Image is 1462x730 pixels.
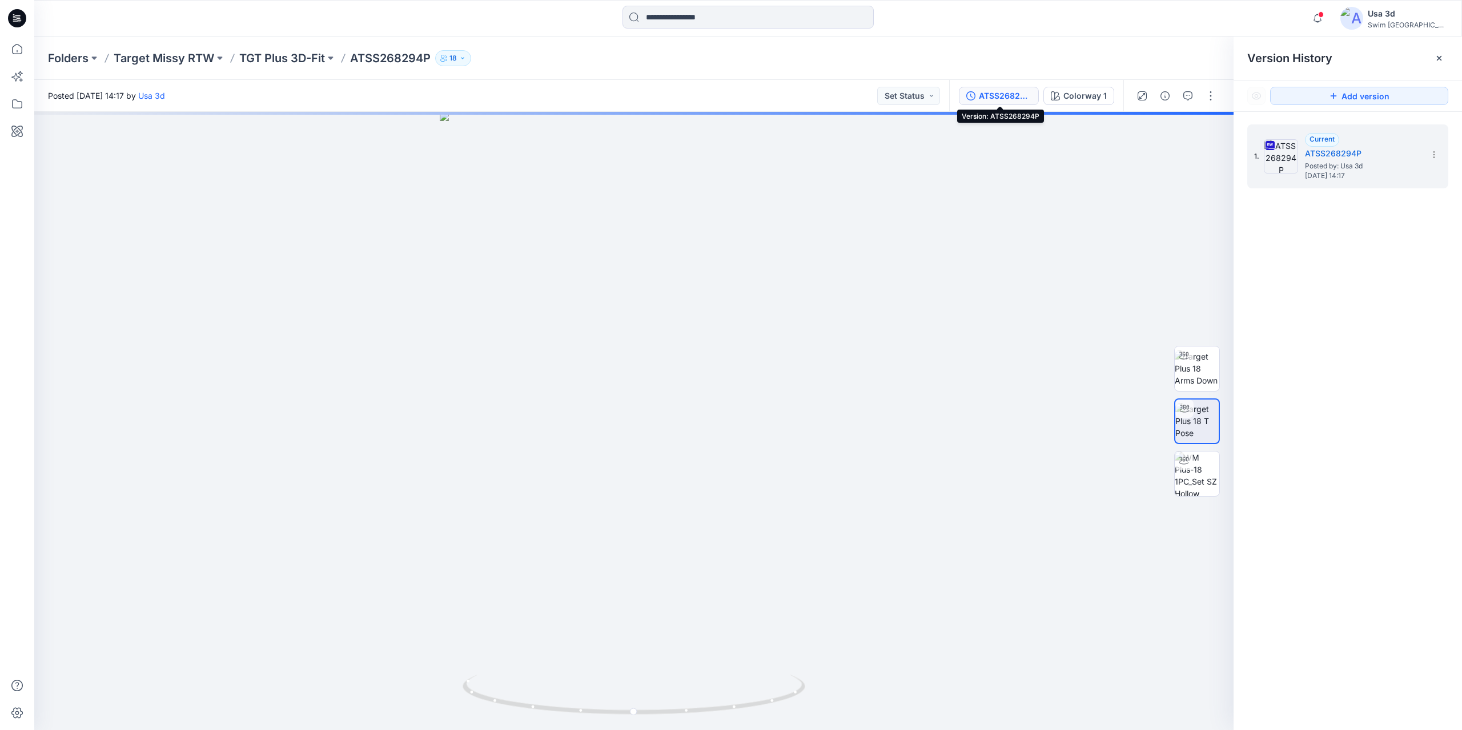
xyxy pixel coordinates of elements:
img: Target Plus 18 Arms Down [1175,350,1219,386]
div: Usa 3d [1368,7,1448,21]
img: Target Plus 18 T Pose [1175,403,1219,439]
p: 18 [449,52,457,64]
button: ATSS268294P [959,87,1039,105]
div: Colorway 1 [1063,90,1107,102]
span: Current [1310,135,1335,143]
p: ATSS268294P [350,50,431,66]
button: Details [1156,87,1174,105]
a: TGT Plus 3D-Fit [239,50,325,66]
div: Swim [GEOGRAPHIC_DATA] [1368,21,1448,29]
a: Usa 3d [138,91,165,100]
h5: ATSS268294P [1305,147,1419,160]
span: Version History [1247,51,1332,65]
img: avatar [1340,7,1363,30]
button: Close [1435,54,1444,63]
img: WM Plus-18 1PC_Set SZ Hollow [1175,451,1219,496]
img: ATSS268294P [1264,139,1298,174]
button: 18 [435,50,471,66]
button: Add version [1270,87,1448,105]
span: [DATE] 14:17 [1305,172,1419,180]
button: Show Hidden Versions [1247,87,1266,105]
span: Posted [DATE] 14:17 by [48,90,165,102]
button: Colorway 1 [1043,87,1114,105]
span: Posted by: Usa 3d [1305,160,1419,172]
span: 1. [1254,151,1259,162]
a: Folders [48,50,89,66]
div: ATSS268294P [979,90,1031,102]
a: Target Missy RTW [114,50,214,66]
